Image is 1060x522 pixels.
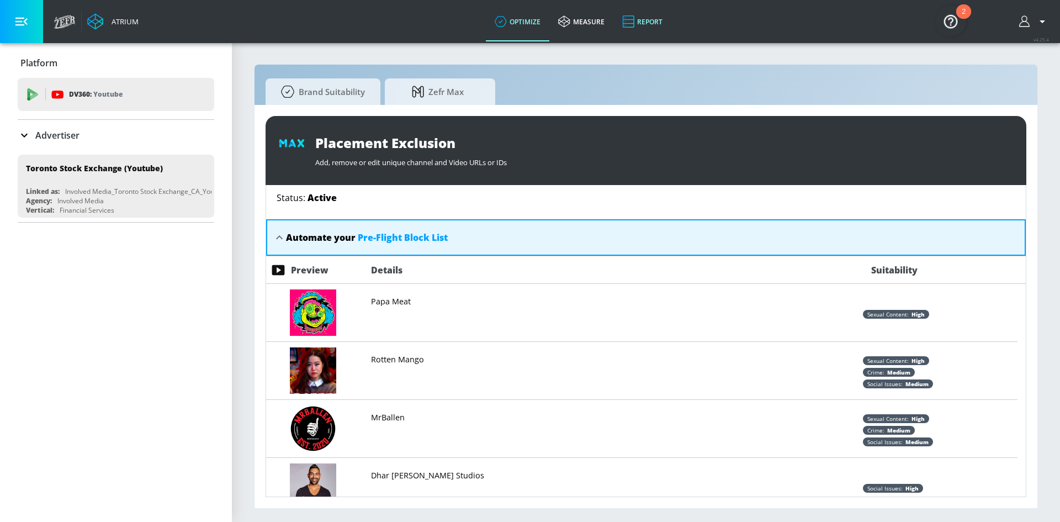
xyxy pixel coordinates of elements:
[867,310,909,318] span: Sexual Content :
[867,484,903,492] span: Social Issues :
[903,438,929,446] span: medium
[87,13,139,30] a: Atrium
[18,78,214,111] div: DV360: Youtube
[20,57,57,69] p: Platform
[371,264,402,276] span: Details
[18,155,214,218] div: Toronto Stock Exchange (Youtube)Linked as:Involved Media_Toronto Stock Exchange_CA_YouTube_Google...
[867,415,909,423] span: Sexual Content :
[962,12,966,26] div: 2
[371,412,405,423] p: MrBallen
[18,120,214,151] div: Advertiser
[315,152,1013,167] div: Add, remove or edit unique channel and Video URLs or IDs
[909,357,925,365] span: high
[371,470,484,481] p: Dhar [PERSON_NAME] Studios
[18,48,214,78] div: Platform
[26,205,54,215] div: Vertical:
[277,192,337,204] div: Status:
[69,88,123,101] p: DV360:
[1033,36,1049,43] span: v 4.25.4
[93,88,123,100] p: Youtube
[371,295,411,307] a: Papa Meat
[315,134,1013,152] div: Placement Exclusion
[60,205,114,215] div: Financial Services
[290,347,336,394] img: UC0JJtK3m8pwy6rVgnBz47Rw
[290,463,336,510] img: UC_hK9fOxyy_TM8FJGXIyG8Q
[371,469,484,481] a: Dhar [PERSON_NAME] Studios
[57,196,104,205] div: Involved Media
[867,438,903,446] span: Social Issues :
[867,368,884,376] span: Crime :
[903,484,919,492] span: high
[308,192,337,204] span: Active
[107,17,139,27] div: Atrium
[358,231,448,244] span: Pre-Flight Block List
[871,264,918,276] span: Suitability
[867,357,909,365] span: Sexual Content :
[486,2,549,41] a: optimize
[371,296,411,307] p: Papa Meat
[290,289,336,336] img: UCYF1kiTFCcYPqGTqXKt3JJg
[371,411,405,423] a: MrBallen
[65,187,266,196] div: Involved Media_Toronto Stock Exchange_CA_YouTube_GoogleAds
[371,354,424,365] p: Rotten Mango
[26,163,163,173] div: Toronto Stock Exchange (Youtube)
[371,353,424,365] a: Rotten Mango
[396,78,480,105] span: Zefr Max
[909,415,925,423] span: high
[26,196,52,205] div: Agency:
[549,2,613,41] a: measure
[277,78,365,105] span: Brand Suitability
[291,264,328,276] span: Preview
[26,187,60,196] div: Linked as:
[903,380,929,388] span: medium
[867,380,903,388] span: Social Issues :
[266,219,1026,256] div: Automate your Pre-Flight Block List
[286,231,448,244] div: Automate your
[884,426,910,434] span: medium
[290,405,336,452] img: UCtPrkXdtCM5DACLufB9jbsA
[935,6,966,36] button: Open Resource Center, 2 new notifications
[613,2,671,41] a: Report
[867,426,884,434] span: Crime :
[884,368,910,376] span: medium
[909,310,925,318] span: high
[35,129,79,141] p: Advertiser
